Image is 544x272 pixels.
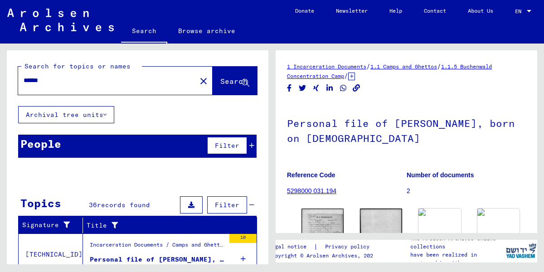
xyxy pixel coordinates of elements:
span: / [366,62,370,70]
a: Search [121,20,167,44]
div: | [268,242,380,252]
span: records found [97,201,150,209]
img: undefined [477,209,520,216]
b: Reference Code [287,171,335,179]
img: undefined [418,209,461,216]
div: Personal file of [PERSON_NAME], born on [DEMOGRAPHIC_DATA] [90,255,225,264]
img: yv_logo.png [504,239,538,262]
span: 36 [89,201,97,209]
img: Arolsen_neg.svg [7,9,114,31]
button: Clear [194,72,213,90]
div: Title [87,221,239,230]
img: 002.jpg [360,209,402,267]
a: Browse archive [167,20,246,42]
div: Signature [22,220,76,230]
span: Filter [215,201,239,209]
p: Copyright © Arolsen Archives, 2021 [268,252,380,260]
span: / [437,62,441,70]
div: Signature [22,218,85,233]
mat-icon: close [198,76,209,87]
button: Share on Xing [311,83,321,94]
p: The Arolsen Archives online collections [410,234,505,251]
button: Share on WhatsApp [339,83,348,94]
button: Filter [207,137,247,154]
button: Copy link [352,83,361,94]
img: 001.jpg [301,209,344,267]
a: 1.1 Camps and Ghettos [370,63,437,70]
button: Search [213,67,257,95]
div: Incarceration Documents / Camps and Ghettos / Buchenwald Concentration Camp / Individual Document... [90,241,225,253]
button: Share on LinkedIn [325,83,335,94]
div: Topics [20,195,61,211]
div: 10 [229,234,257,243]
h1: Personal file of [PERSON_NAME], born on [DEMOGRAPHIC_DATA] [287,102,526,157]
p: have been realized in partnership with [410,251,505,267]
div: People [20,136,61,152]
a: Legal notice [268,242,314,252]
button: Filter [207,196,247,214]
a: Privacy policy [318,242,380,252]
a: 1 Incarceration Documents [287,63,366,70]
a: 5298000 031.194 [287,187,336,194]
span: Search [220,77,248,86]
span: Filter [215,141,239,150]
span: / [344,72,348,80]
p: 2 [407,186,526,196]
b: Number of documents [407,171,474,179]
button: Share on Twitter [298,83,307,94]
div: Title [87,218,248,233]
button: Archival tree units [18,106,114,123]
button: Share on Facebook [285,83,294,94]
span: EN [515,8,525,15]
mat-label: Search for topics or names [24,62,131,70]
